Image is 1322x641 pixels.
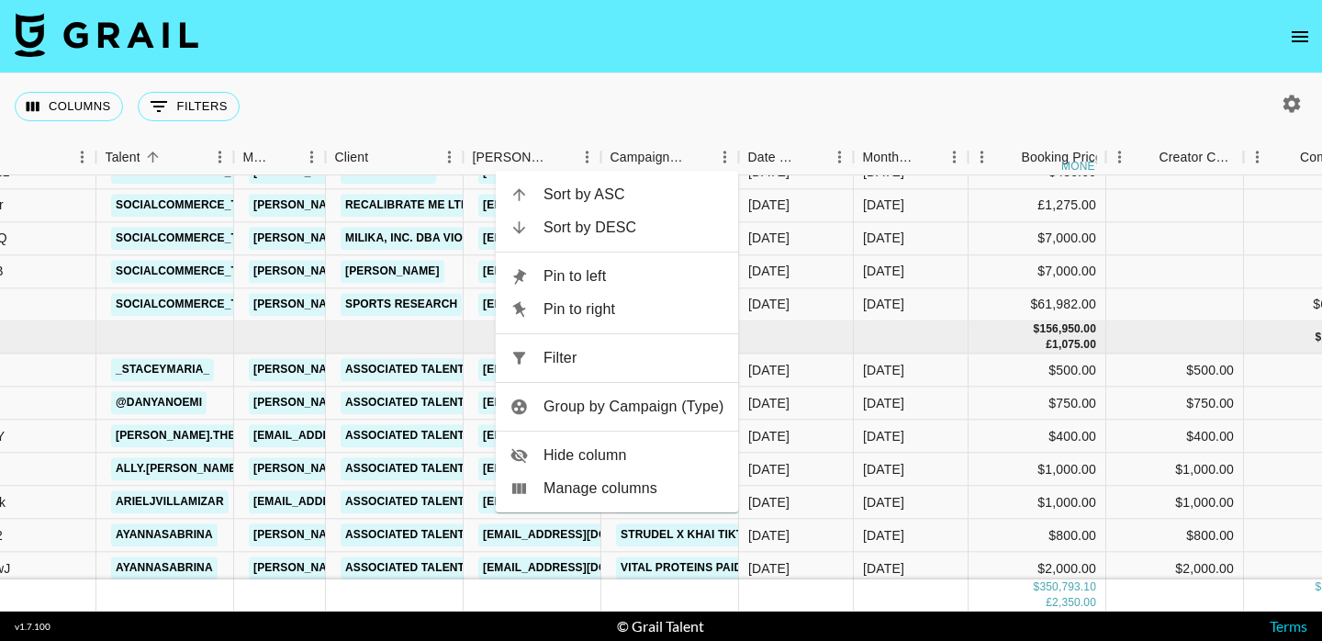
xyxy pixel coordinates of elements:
[748,526,790,545] div: 8/28/2025
[863,394,904,412] div: Aug '25
[543,444,724,467] span: Hide column
[616,524,799,547] a: Strudel x Khai TikTok Shop
[478,458,684,481] a: [EMAIL_ADDRESS][DOMAIN_NAME]
[969,288,1106,321] div: $61,982.00
[1274,144,1300,170] button: Sort
[863,296,904,314] div: Jul '25
[326,140,464,175] div: Client
[969,520,1106,553] div: $800.00
[748,140,801,175] div: Date Created
[1046,595,1052,611] div: £
[969,421,1106,454] div: $400.00
[863,230,904,248] div: Jul '25
[1039,579,1096,595] div: 350,793.10
[111,557,218,580] a: ayannasabrina
[96,140,234,175] div: Talent
[915,144,941,170] button: Sort
[15,13,198,57] img: Grail Talent
[111,293,279,316] a: socialcommerce_tsp_us
[863,140,915,175] div: Month Due
[111,458,245,481] a: ally.[PERSON_NAME]
[543,184,724,206] span: Sort by ASC
[111,260,279,283] a: socialcommerce_tsp_us
[543,396,724,418] span: Group by Campaign (Type)
[249,491,454,514] a: [EMAIL_ADDRESS][DOMAIN_NAME]
[1134,144,1160,170] button: Sort
[863,163,904,182] div: Jul '25
[863,559,904,578] div: Aug '25
[739,140,854,175] div: Date Created
[969,454,1106,487] div: $1,000.00
[854,140,969,175] div: Month Due
[111,524,218,547] a: ayannasabrina
[863,263,904,281] div: Jul '25
[341,227,524,250] a: Milika, Inc. dba Violette_FR
[748,559,790,578] div: 8/29/2025
[249,557,548,580] a: [PERSON_NAME][EMAIL_ADDRESS][DOMAIN_NAME]
[341,425,492,448] a: Associated Talent Inc
[1160,140,1235,175] div: Creator Commmission Override
[106,140,140,175] div: Talent
[298,143,326,171] button: Menu
[543,347,724,369] span: Filter
[273,144,298,170] button: Sort
[249,458,548,481] a: [PERSON_NAME][EMAIL_ADDRESS][DOMAIN_NAME]
[464,140,601,175] div: Booker
[543,478,724,500] span: Manage columns
[969,222,1106,255] div: $7,000.00
[140,144,166,170] button: Sort
[436,143,464,171] button: Menu
[341,194,474,217] a: Recalibrate Me Ltd
[341,359,492,382] a: Associated Talent Inc
[1061,161,1103,172] div: money
[111,194,279,217] a: socialcommerce_tap_us
[1034,579,1040,595] div: $
[234,140,326,175] div: Manager
[617,617,704,635] div: © Grail Talent
[478,227,684,250] a: [EMAIL_ADDRESS][DOMAIN_NAME]
[138,92,240,121] button: Show filters
[543,265,724,287] span: Pin to left
[111,227,279,250] a: socialcommerce_tsp_us
[478,425,684,448] a: [EMAIL_ADDRESS][DOMAIN_NAME]
[1034,321,1040,337] div: $
[249,260,548,283] a: [PERSON_NAME][EMAIL_ADDRESS][DOMAIN_NAME]
[543,217,724,239] span: Sort by DESC
[969,189,1106,222] div: £1,275.00
[863,460,904,478] div: Aug '25
[863,197,904,215] div: Jul '25
[341,458,492,481] a: Associated Talent Inc
[1022,140,1103,175] div: Booking Price
[15,621,50,633] div: v 1.7.100
[1315,330,1321,345] div: $
[478,293,684,316] a: [EMAIL_ADDRESS][DOMAIN_NAME]
[601,140,739,175] div: Campaign (Type)
[748,263,790,281] div: 7/14/2025
[1039,321,1096,337] div: 156,950.00
[1046,337,1052,353] div: £
[1186,361,1234,379] div: $500.00
[478,392,684,415] a: [EMAIL_ADDRESS][DOMAIN_NAME]
[1175,559,1234,578] div: $2,000.00
[368,144,394,170] button: Sort
[341,392,492,415] a: Associated Talent Inc
[249,293,548,316] a: [PERSON_NAME][EMAIL_ADDRESS][DOMAIN_NAME]
[249,227,548,250] a: [PERSON_NAME][EMAIL_ADDRESS][DOMAIN_NAME]
[207,143,234,171] button: Menu
[969,388,1106,421] div: $750.00
[249,524,548,547] a: [PERSON_NAME][EMAIL_ADDRESS][DOMAIN_NAME]
[826,143,854,171] button: Menu
[801,144,826,170] button: Sort
[1052,595,1096,611] div: 2,350.00
[341,260,444,283] a: [PERSON_NAME]
[548,144,574,170] button: Sort
[341,161,436,184] a: Orca Live Inc.
[111,392,207,415] a: @danyanoemi
[478,194,684,217] a: [EMAIL_ADDRESS][DOMAIN_NAME]
[969,255,1106,288] div: $7,000.00
[1106,140,1244,175] div: Creator Commmission Override
[1315,579,1321,595] div: $
[543,298,724,320] span: Pin to right
[478,260,778,283] a: [EMAIL_ADDRESS][PERSON_NAME][DOMAIN_NAME]
[341,524,493,547] a: Associated Talent Ltd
